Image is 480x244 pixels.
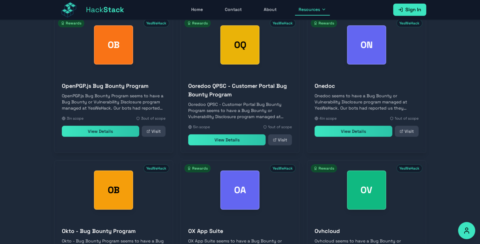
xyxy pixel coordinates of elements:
[94,25,133,65] div: OpenPGP.js Bug Bounty Program
[221,4,245,16] a: Contact
[58,19,84,27] span: Rewards
[141,116,166,121] span: 3 out of scope
[220,171,259,210] div: OX App Suite
[193,125,210,130] span: 5 in scope
[260,4,280,16] a: About
[86,5,124,15] span: Hack
[184,19,210,27] span: Rewards
[393,4,426,16] a: Sign In
[311,19,337,27] span: Rewards
[188,82,292,99] h3: Ooredoo QPSC - Customer Portal Bug Bounty Program
[458,222,475,239] button: Accessibility Options
[94,171,133,210] div: Okto - Bug Bounty Program
[188,227,292,235] h3: OX App Suite
[268,125,292,130] span: 1 out of scope
[188,134,266,145] a: View Details
[62,126,139,137] a: View Details
[184,164,210,172] span: Rewards
[268,134,292,145] a: Visit
[314,227,418,235] h3: Ovhcloud
[314,82,418,90] h3: Onedoc
[299,6,320,13] span: Resources
[395,126,419,137] a: Visit
[396,164,422,172] span: YesWeHack
[188,4,207,16] a: Home
[270,164,296,172] span: YesWeHack
[396,19,422,27] span: YesWeHack
[270,19,296,27] span: YesWeHack
[62,93,166,111] p: OpenPGP.js Bug Bounty Program seems to have a Bug Bounty or Vulnerability Disclosure program mana...
[188,101,292,120] p: Ooredoo QPSC - Customer Portal Bug Bounty Program seems to have a Bug Bounty or Vulnerability Dis...
[405,6,421,13] span: Sign In
[220,25,259,65] div: Ooredoo QPSC - Customer Portal Bug Bounty Program
[143,164,169,172] span: YesWeHack
[143,19,169,27] span: YesWeHack
[295,4,330,16] button: Resources
[314,93,418,111] p: Onedoc seems to have a Bug Bounty or Vulnerability Disclosure program managed at YesWeHack. Our b...
[67,116,84,121] span: 3 in scope
[62,82,166,90] h3: OpenPGP.js Bug Bounty Program
[347,171,386,210] div: Ovhcloud
[314,126,392,137] a: View Details
[311,164,337,172] span: Rewards
[347,25,386,65] div: Onedoc
[62,227,166,235] h3: Okto - Bug Bounty Program
[319,116,337,121] span: 4 in scope
[103,5,124,14] span: Stack
[142,126,166,137] a: Visit
[395,116,419,121] span: 1 out of scope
